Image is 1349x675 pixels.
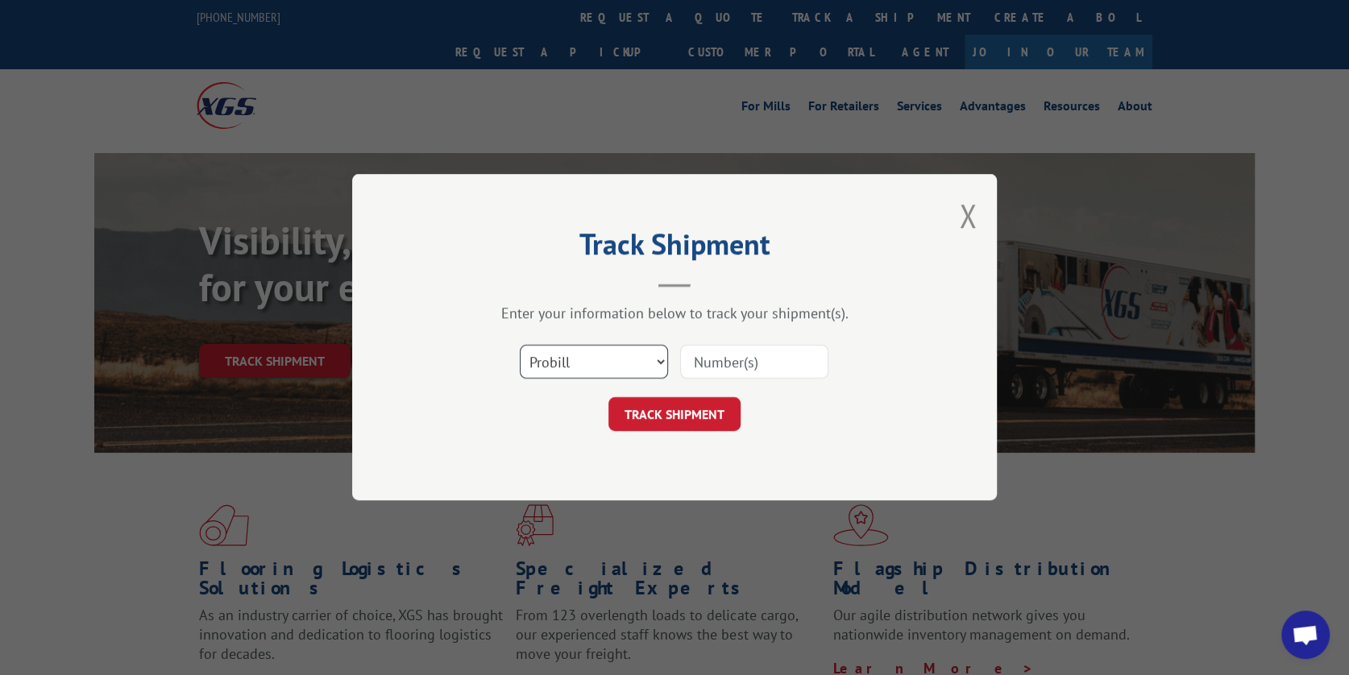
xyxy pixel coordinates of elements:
div: Enter your information below to track your shipment(s). [433,304,916,323]
button: TRACK SHIPMENT [608,398,741,432]
input: Number(s) [680,346,828,379]
h2: Track Shipment [433,233,916,263]
div: Open chat [1281,611,1330,659]
button: Close modal [959,194,977,237]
